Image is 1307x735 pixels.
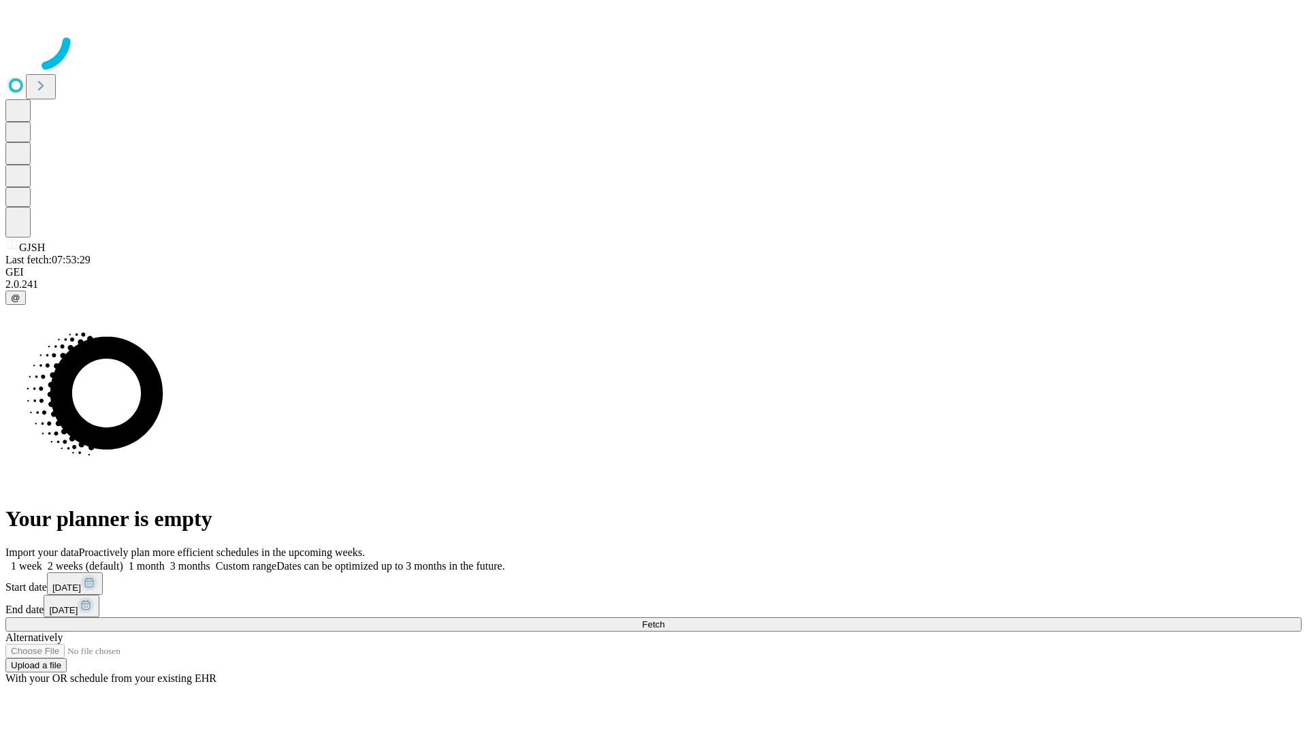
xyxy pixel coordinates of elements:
[170,560,210,572] span: 3 months
[11,293,20,303] span: @
[5,595,1302,617] div: End date
[5,572,1302,595] div: Start date
[5,278,1302,291] div: 2.0.241
[47,572,103,595] button: [DATE]
[642,619,664,630] span: Fetch
[11,560,42,572] span: 1 week
[5,617,1302,632] button: Fetch
[5,266,1302,278] div: GEI
[52,583,81,593] span: [DATE]
[5,632,63,643] span: Alternatively
[48,560,123,572] span: 2 weeks (default)
[49,605,78,615] span: [DATE]
[5,546,79,558] span: Import your data
[129,560,165,572] span: 1 month
[5,254,91,265] span: Last fetch: 07:53:29
[79,546,365,558] span: Proactively plan more efficient schedules in the upcoming weeks.
[5,658,67,672] button: Upload a file
[44,595,99,617] button: [DATE]
[216,560,276,572] span: Custom range
[19,242,45,253] span: GJSH
[276,560,504,572] span: Dates can be optimized up to 3 months in the future.
[5,291,26,305] button: @
[5,506,1302,532] h1: Your planner is empty
[5,672,216,684] span: With your OR schedule from your existing EHR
